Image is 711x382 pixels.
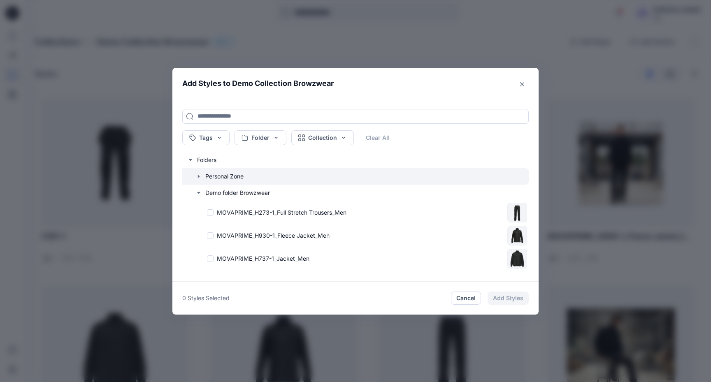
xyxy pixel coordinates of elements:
p: 0 Styles Selected [182,294,230,302]
p: MOVAPRIME_H273-1_Full Stretch Trousers_Men [217,208,346,217]
button: Collection [291,130,354,145]
p: MOVAPRIME_H930-1_Fleece Jacket_Men [217,231,330,240]
button: Close [516,78,529,91]
button: Tags [182,130,230,145]
button: Cancel [451,292,481,305]
button: Folder [235,130,286,145]
header: Add Styles to Demo Collection Browzwear [172,68,539,99]
p: MOVAPRIME_H737-1_Jacket_Men [217,254,309,263]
